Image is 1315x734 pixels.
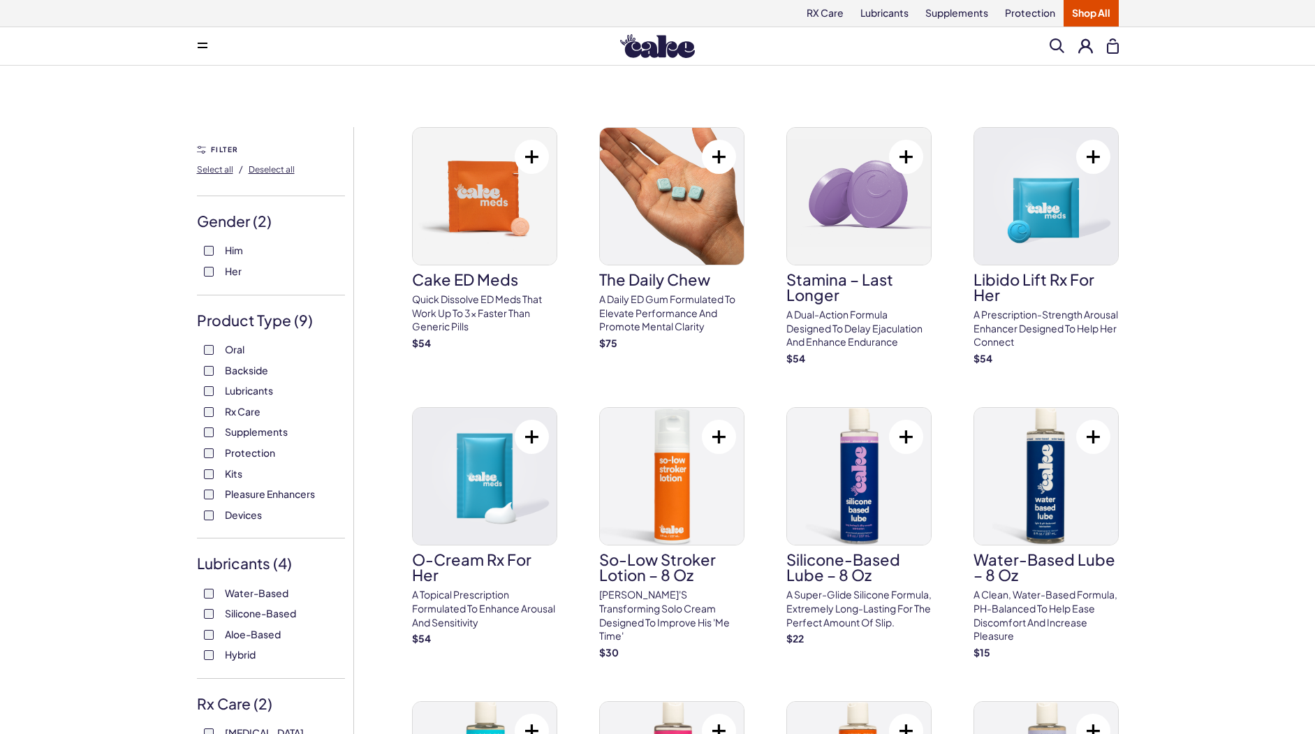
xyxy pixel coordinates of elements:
button: Deselect all [249,158,295,180]
img: The Daily Chew [600,128,744,265]
span: Deselect all [249,164,295,175]
span: Her [225,262,242,280]
h3: So-Low Stroker Lotion – 8 oz [599,552,744,582]
span: Backside [225,361,268,379]
input: Water-Based [204,589,214,599]
input: Kits [204,469,214,479]
img: Hello Cake [620,34,695,58]
strong: $ 15 [974,646,990,659]
h3: The Daily Chew [599,272,744,287]
strong: $ 54 [412,337,431,349]
input: Protection [204,448,214,458]
a: The Daily ChewThe Daily ChewA Daily ED Gum Formulated To Elevate Performance And Promote Mental C... [599,127,744,350]
a: Stamina – Last LongerStamina – Last LongerA dual-action formula designed to delay ejaculation and... [786,127,932,365]
span: Him [225,241,243,259]
span: Devices [225,506,262,524]
span: Protection [225,443,275,462]
img: Stamina – Last Longer [787,128,931,265]
span: Lubricants [225,381,273,399]
span: Oral [225,340,244,358]
span: Hybrid [225,645,256,663]
p: A super-glide silicone formula, extremely long-lasting for the perfect amount of slip. [786,588,932,629]
h3: Silicone-Based Lube – 8 oz [786,552,932,582]
span: Silicone-Based [225,604,296,622]
input: Rx Care [204,407,214,417]
a: O-Cream Rx for HerO-Cream Rx for HerA topical prescription formulated to enhance arousal and sens... [412,407,557,645]
span: Aloe-Based [225,625,281,643]
a: Libido Lift Rx For HerLibido Lift Rx For HerA prescription-strength arousal enhancer designed to ... [974,127,1119,365]
img: So-Low Stroker Lotion – 8 oz [600,408,744,545]
p: Quick dissolve ED Meds that work up to 3x faster than generic pills [412,293,557,334]
input: Hybrid [204,650,214,660]
h3: Libido Lift Rx For Her [974,272,1119,302]
a: Water-Based Lube – 8 ozWater-Based Lube – 8 ozA clean, water-based formula, pH-balanced to help e... [974,407,1119,659]
img: O-Cream Rx for Her [413,408,557,545]
strong: $ 54 [786,352,805,365]
span: / [239,163,243,175]
p: A prescription-strength arousal enhancer designed to help her connect [974,308,1119,349]
p: A clean, water-based formula, pH-balanced to help ease discomfort and increase pleasure [974,588,1119,643]
span: Pleasure Enhancers [225,485,315,503]
a: Silicone-Based Lube – 8 ozSilicone-Based Lube – 8 ozA super-glide silicone formula, extremely lon... [786,407,932,645]
input: Backside [204,366,214,376]
span: Select all [197,164,233,175]
p: [PERSON_NAME]'s transforming solo cream designed to improve his 'me time' [599,588,744,643]
h3: Cake ED Meds [412,272,557,287]
strong: $ 30 [599,646,619,659]
p: A topical prescription formulated to enhance arousal and sensitivity [412,588,557,629]
input: Supplements [204,427,214,437]
input: Aloe-Based [204,630,214,640]
img: Silicone-Based Lube – 8 oz [787,408,931,545]
a: So-Low Stroker Lotion – 8 ozSo-Low Stroker Lotion – 8 oz[PERSON_NAME]'s transforming solo cream d... [599,407,744,659]
span: Kits [225,464,242,483]
input: Lubricants [204,386,214,396]
input: Him [204,246,214,256]
p: A Daily ED Gum Formulated To Elevate Performance And Promote Mental Clarity [599,293,744,334]
span: Rx Care [225,402,260,420]
img: Cake ED Meds [413,128,557,265]
h3: O-Cream Rx for Her [412,552,557,582]
p: A dual-action formula designed to delay ejaculation and enhance endurance [786,308,932,349]
input: Silicone-Based [204,609,214,619]
input: Oral [204,345,214,355]
strong: $ 54 [412,632,431,645]
strong: $ 75 [599,337,617,349]
strong: $ 54 [974,352,992,365]
img: Libido Lift Rx For Her [974,128,1118,265]
span: Water-Based [225,584,288,602]
button: Select all [197,158,233,180]
h3: Stamina – Last Longer [786,272,932,302]
img: Water-Based Lube – 8 oz [974,408,1118,545]
input: Pleasure Enhancers [204,490,214,499]
a: Cake ED MedsCake ED MedsQuick dissolve ED Meds that work up to 3x faster than generic pills$54 [412,127,557,350]
input: Devices [204,511,214,520]
span: Supplements [225,423,288,441]
h3: Water-Based Lube – 8 oz [974,552,1119,582]
strong: $ 22 [786,632,804,645]
input: Her [204,267,214,277]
